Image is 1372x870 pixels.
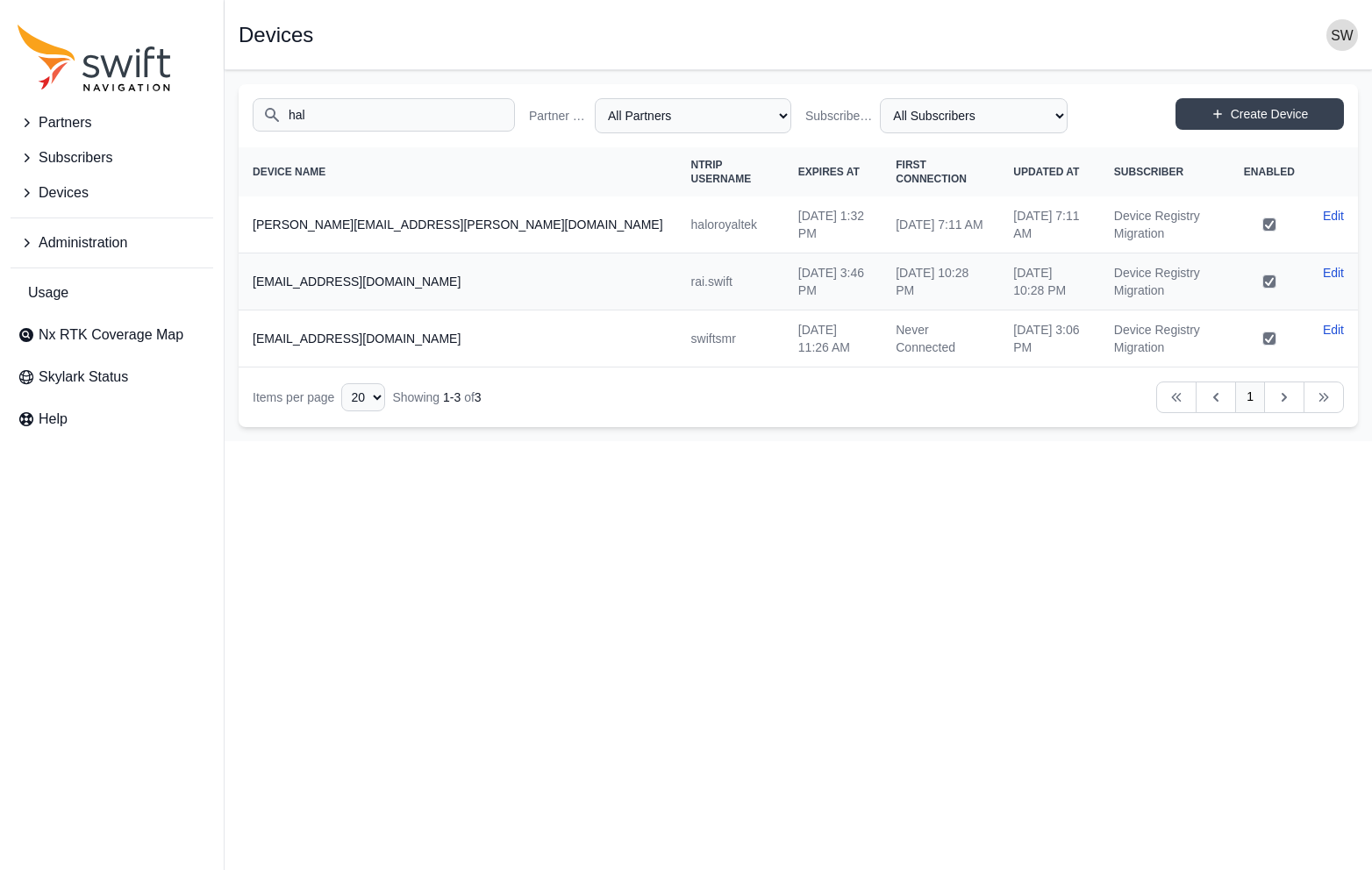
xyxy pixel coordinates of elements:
[677,196,784,253] td: haloroyaltek
[1323,321,1344,339] a: Edit
[1230,147,1309,196] th: Enabled
[1235,382,1265,413] a: 1
[677,147,784,196] th: NTRIP Username
[595,98,791,133] select: Partner Name
[784,253,882,310] td: [DATE] 3:46 PM
[784,310,882,367] td: [DATE] 11:26 AM
[1100,253,1230,310] td: Device Registry Migration
[798,166,860,178] span: Expires At
[999,310,1100,367] td: [DATE] 3:06 PM
[529,107,588,125] label: Partner Name
[999,196,1100,253] td: [DATE] 7:11 AM
[882,310,999,367] td: Never Connected
[239,147,677,196] th: Device Name
[805,107,873,125] label: Subscriber Name
[253,98,515,132] input: Search
[11,275,213,310] a: Usage
[239,196,677,253] th: [PERSON_NAME][EMAIL_ADDRESS][PERSON_NAME][DOMAIN_NAME]
[880,98,1068,133] select: Subscriber
[39,409,68,430] span: Help
[1323,207,1344,225] a: Edit
[999,253,1100,310] td: [DATE] 10:28 PM
[239,25,313,46] h1: Devices
[1100,196,1230,253] td: Device Registry Migration
[39,112,91,133] span: Partners
[677,253,784,310] td: rai.swift
[896,159,967,185] span: First Connection
[1100,310,1230,367] td: Device Registry Migration
[882,196,999,253] td: [DATE] 7:11 AM
[39,367,128,388] span: Skylark Status
[1175,98,1344,130] a: Create Device
[1323,264,1344,282] a: Edit
[11,140,213,175] button: Subscribers
[28,282,68,303] span: Usage
[39,324,183,346] span: Nx RTK Coverage Map
[11,360,213,395] a: Skylark Status
[341,383,385,411] select: Display Limit
[239,253,677,310] th: [EMAIL_ADDRESS][DOMAIN_NAME]
[11,105,213,140] button: Partners
[11,402,213,437] a: Help
[39,232,127,253] span: Administration
[1326,19,1358,51] img: user photo
[39,147,112,168] span: Subscribers
[677,310,784,367] td: swiftsmr
[39,182,89,203] span: Devices
[11,175,213,210] button: Devices
[239,310,677,367] th: [EMAIL_ADDRESS][DOMAIN_NAME]
[253,390,334,404] span: Items per page
[11,225,213,260] button: Administration
[1100,147,1230,196] th: Subscriber
[1013,166,1079,178] span: Updated At
[239,367,1358,427] nav: Table navigation
[882,253,999,310] td: [DATE] 10:28 PM
[11,317,213,353] a: Nx RTK Coverage Map
[443,390,461,404] span: 1 - 3
[475,390,482,404] span: 3
[392,389,481,406] div: Showing of
[784,196,882,253] td: [DATE] 1:32 PM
